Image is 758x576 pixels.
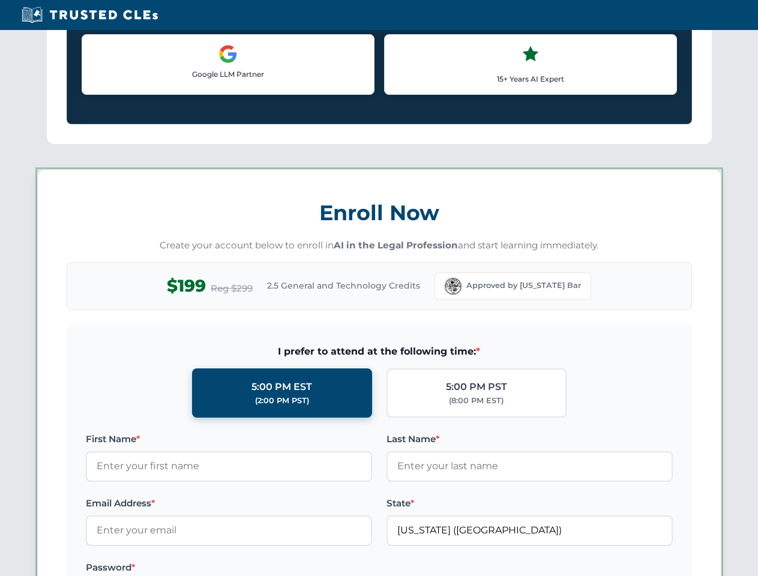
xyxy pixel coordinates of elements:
input: Enter your first name [86,451,372,481]
img: Trusted CLEs [18,6,161,24]
span: Approved by [US_STATE] Bar [466,280,581,292]
span: 2.5 General and Technology Credits [267,279,420,292]
span: Reg $299 [211,281,253,296]
img: Google [218,44,238,64]
label: State [387,496,673,511]
label: Email Address [86,496,372,511]
p: Google LLM Partner [92,68,364,80]
p: 15+ Years AI Expert [394,73,667,85]
div: (8:00 PM EST) [449,395,504,407]
input: Florida (FL) [387,515,673,545]
span: I prefer to attend at the following time: [86,344,673,359]
span: $199 [167,272,206,299]
label: Password [86,560,372,575]
p: Create your account below to enroll in and start learning immediately. [67,239,692,253]
div: (2:00 PM PST) [255,395,309,407]
input: Enter your email [86,515,372,545]
h3: Enroll Now [67,194,692,232]
div: 5:00 PM PST [446,379,507,395]
strong: AI in the Legal Profession [334,239,458,251]
img: Florida Bar [445,278,462,295]
input: Enter your last name [387,451,673,481]
label: First Name [86,432,372,446]
label: Last Name [387,432,673,446]
div: 5:00 PM EST [251,379,312,395]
